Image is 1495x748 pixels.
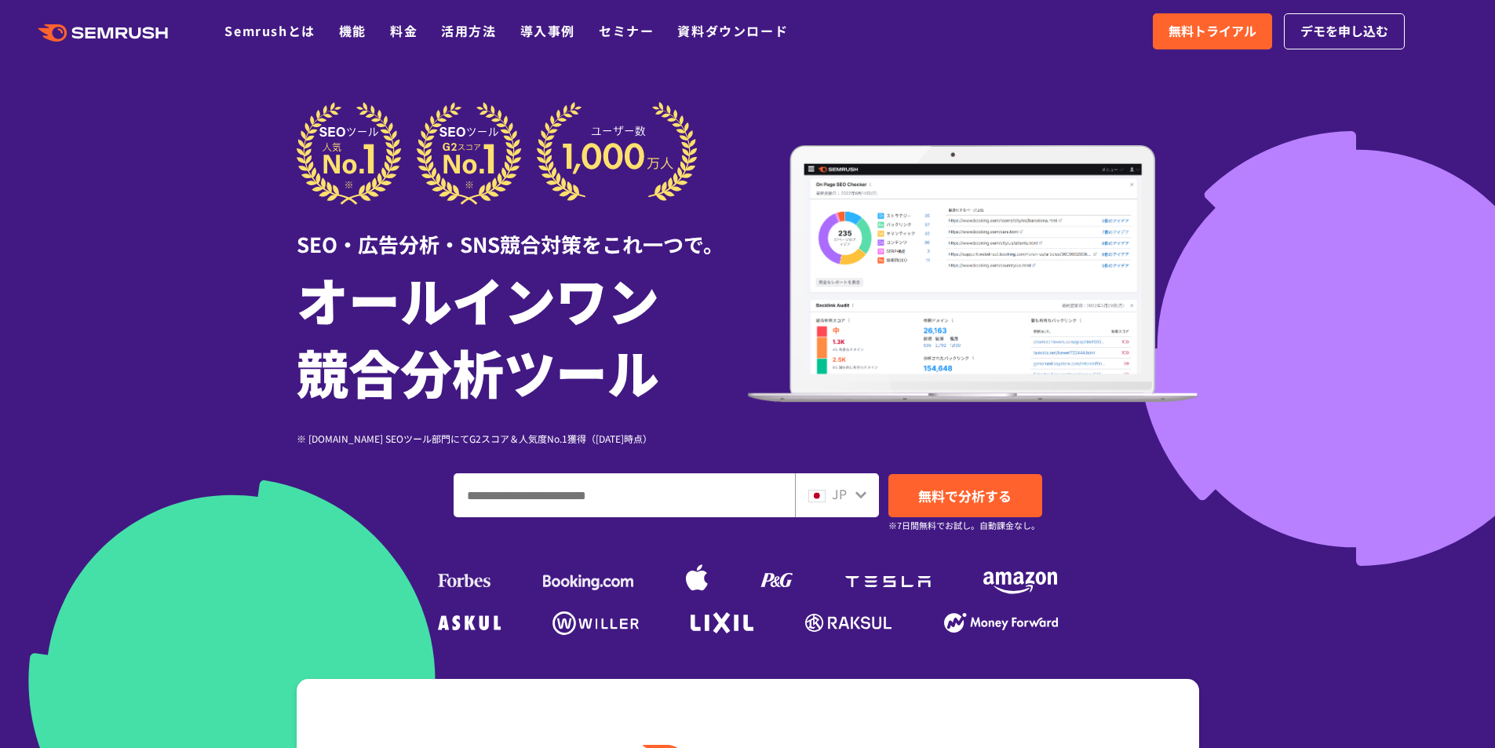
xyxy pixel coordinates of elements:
[888,474,1042,517] a: 無料で分析する
[224,21,315,40] a: Semrushとは
[832,484,847,503] span: JP
[520,21,575,40] a: 導入事例
[339,21,366,40] a: 機能
[677,21,788,40] a: 資料ダウンロード
[297,205,748,259] div: SEO・広告分析・SNS競合対策をこれ一つで。
[1300,21,1388,42] span: デモを申し込む
[297,263,748,407] h1: オールインワン 競合分析ツール
[599,21,654,40] a: セミナー
[1169,21,1256,42] span: 無料トライアル
[441,21,496,40] a: 活用方法
[918,486,1012,505] span: 無料で分析する
[297,431,748,446] div: ※ [DOMAIN_NAME] SEOツール部門にてG2スコア＆人気度No.1獲得（[DATE]時点）
[888,518,1040,533] small: ※7日間無料でお試し。自動課金なし。
[1153,13,1272,49] a: 無料トライアル
[454,474,794,516] input: ドメイン、キーワードまたはURLを入力してください
[390,21,418,40] a: 料金
[1284,13,1405,49] a: デモを申し込む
